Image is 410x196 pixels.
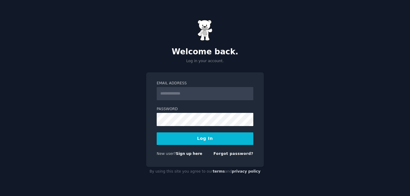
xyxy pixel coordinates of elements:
[146,59,264,64] p: Log in your account.
[157,81,253,86] label: Email Address
[157,152,176,156] span: New user?
[232,169,261,173] a: privacy policy
[176,152,202,156] a: Sign up here
[146,167,264,176] div: By using this site you agree to our and
[157,107,253,112] label: Password
[213,152,253,156] a: Forgot password?
[197,20,213,41] img: Gummy Bear
[213,169,225,173] a: terms
[157,132,253,145] button: Log In
[146,47,264,57] h2: Welcome back.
